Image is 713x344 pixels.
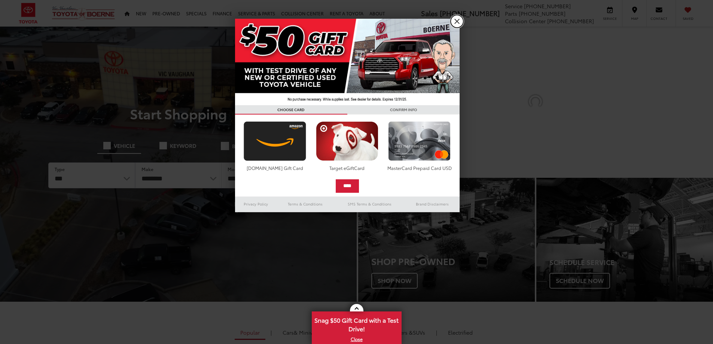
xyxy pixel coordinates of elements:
h3: CHOOSE CARD [235,105,347,115]
a: Privacy Policy [235,200,277,208]
img: 42635_top_851395.jpg [235,19,460,105]
a: SMS Terms & Conditions [334,200,405,208]
a: Terms & Conditions [277,200,334,208]
div: MasterCard Prepaid Card USD [386,165,453,171]
img: amazoncard.png [242,121,308,161]
div: [DOMAIN_NAME] Gift Card [242,165,308,171]
img: targetcard.png [314,121,380,161]
h3: CONFIRM INFO [347,105,460,115]
span: Snag $50 Gift Card with a Test Drive! [313,312,401,335]
a: Brand Disclaimers [405,200,460,208]
div: Target eGiftCard [314,165,380,171]
img: mastercard.png [386,121,453,161]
